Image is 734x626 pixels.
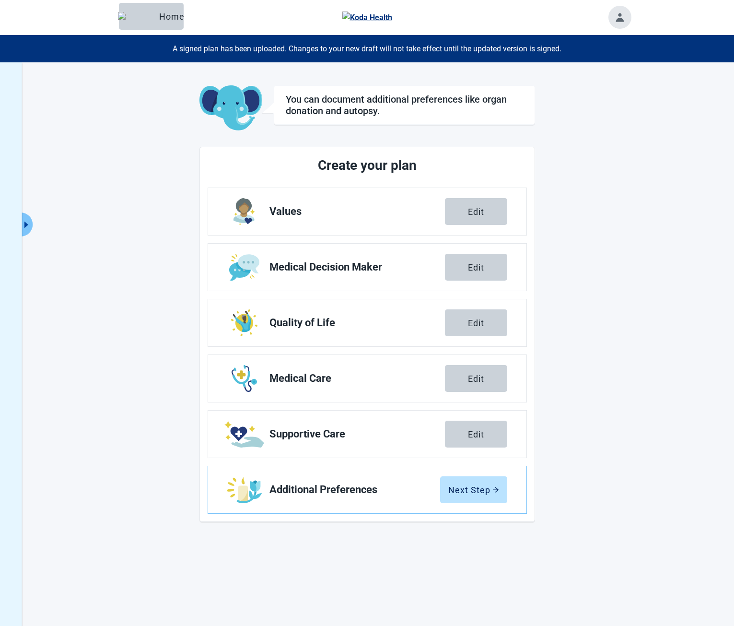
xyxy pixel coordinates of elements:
[445,198,507,225] button: Edit
[199,85,262,131] img: Koda Elephant
[208,299,526,346] a: Edit Quality of Life section
[269,206,445,217] span: Values
[440,476,507,503] button: Next Steparrow-right
[286,94,523,117] h1: You can document additional preferences like organ donation and autopsy.
[445,309,507,336] button: Edit
[118,12,155,21] img: Elephant
[208,411,526,458] a: Edit Supportive Care section
[208,188,526,235] a: Edit Values section
[22,220,31,229] span: caret-right
[445,365,507,392] button: Edit
[269,373,445,384] span: Medical Care
[492,486,499,493] span: arrow-right
[208,244,526,291] a: Edit Medical Decision Maker section
[269,261,445,273] span: Medical Decision Maker
[127,12,176,21] div: Home
[342,12,392,24] img: Koda Health
[208,466,526,513] a: Edit Additional Preferences section
[269,428,445,440] span: Supportive Care
[468,318,484,328] div: Edit
[269,484,440,496] span: Additional Preferences
[269,317,445,329] span: Quality of Life
[208,355,526,402] a: Edit Medical Care section
[468,429,484,439] div: Edit
[119,3,184,30] button: ElephantHome
[448,485,499,495] div: Next Step
[608,6,631,29] button: Toggle account menu
[244,155,491,176] h2: Create your plan
[468,262,484,272] div: Edit
[468,207,484,216] div: Edit
[445,254,507,281] button: Edit
[21,213,33,236] button: Expand menu
[468,374,484,383] div: Edit
[445,421,507,448] button: Edit
[104,85,631,522] main: Main content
